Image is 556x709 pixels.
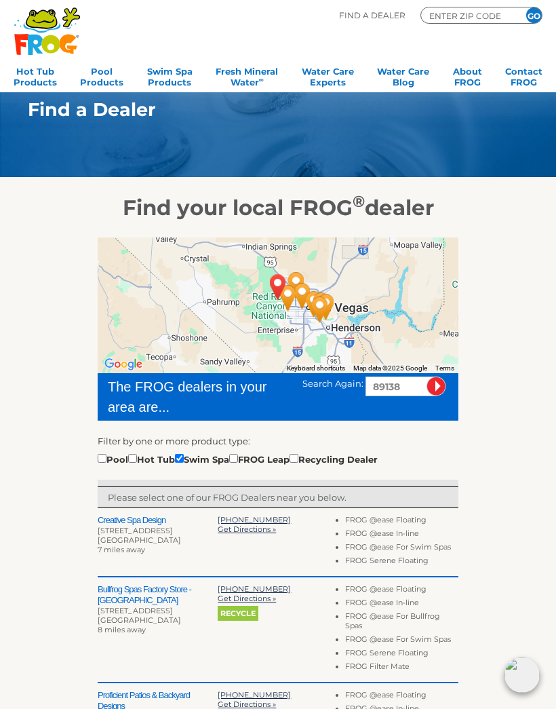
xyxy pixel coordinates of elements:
span: Map data ©2025 Google [353,364,427,372]
p: Please select one of our FROG Dealers near you below. [108,491,448,504]
div: Bullfrog Spas Factory Store - Henderson - 21 miles away. [299,286,341,333]
a: Hot TubProducts [14,62,57,89]
h2: Bullfrog Spas Factory Store - [GEOGRAPHIC_DATA] [98,584,218,606]
span: Recycle [218,606,258,621]
label: Filter by one or more product type: [98,434,250,448]
div: [STREET_ADDRESS] [98,606,218,615]
li: FROG Serene Floating [345,556,458,569]
li: FROG @ease Floating [345,690,458,704]
a: Water CareExperts [302,62,354,89]
li: FROG @ease Floating [345,584,458,598]
div: Hot Tub Superstore - Henderson - 21 miles away. [300,282,342,329]
div: Proficient Patios & Backyard Designs - 12 miles away. [281,272,323,320]
a: Terms (opens in new tab) [435,364,454,372]
sup: ∞ [259,76,264,83]
li: FROG @ease For Swim Spas [345,542,458,556]
a: AboutFROG [453,62,482,89]
div: [GEOGRAPHIC_DATA] [98,615,218,625]
span: Search Again: [302,378,363,389]
div: Pool Hot Tub Swim Spa FROG Leap Recycling Dealer [98,451,378,466]
div: The FROG dealers in your area are... [108,377,283,417]
div: Renaissance Pool & Spa - 23 miles away. [305,283,347,330]
span: 8 miles away [98,625,146,634]
li: FROG @ease For Swim Spas [345,634,458,648]
a: [PHONE_NUMBER] [218,584,291,594]
a: Water CareBlog [377,62,429,89]
h1: Find a Dealer [28,99,494,120]
div: [GEOGRAPHIC_DATA] [98,535,218,545]
div: Creative Spa Design - 7 miles away. [267,274,309,322]
a: ContactFROG [505,62,542,89]
div: LAS VEGAS, NV 89138 [257,263,299,311]
h2: Creative Spa Design [98,515,218,526]
a: Swim SpaProducts [147,62,193,89]
input: Submit [426,377,446,396]
a: Get Directions » [218,700,276,709]
a: [PHONE_NUMBER] [218,515,291,524]
li: FROG @ease Floating [345,515,458,529]
li: FROG Filter Mate [345,662,458,675]
button: Keyboard shortcuts [287,364,345,373]
input: Zip Code Form [428,9,509,22]
li: FROG @ease For Bullfrog Spas [345,611,458,634]
a: Get Directions » [218,524,276,534]
div: [STREET_ADDRESS] [98,526,218,535]
img: Google [101,356,146,373]
a: [PHONE_NUMBER] [218,690,291,700]
img: openIcon [504,657,540,693]
a: Get Directions » [218,594,276,603]
div: Spas By Renee - 18 miles away. [293,280,335,328]
a: PoolProducts [80,62,123,89]
a: Fresh MineralWater∞ [216,62,278,89]
div: Bullfrog Spas Factory Store - Las Vegas - 8 miles away. [275,261,317,309]
sup: ® [353,191,365,211]
li: FROG @ease In-line [345,529,458,542]
li: FROG @ease In-line [345,598,458,611]
span: 7 miles away [98,545,145,554]
input: GO [526,7,542,23]
h2: Find your local FROG dealer [7,195,549,221]
a: Open this area in Google Maps (opens a new window) [101,356,146,373]
li: FROG Serene Floating [345,648,458,662]
p: Find A Dealer [339,7,405,24]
